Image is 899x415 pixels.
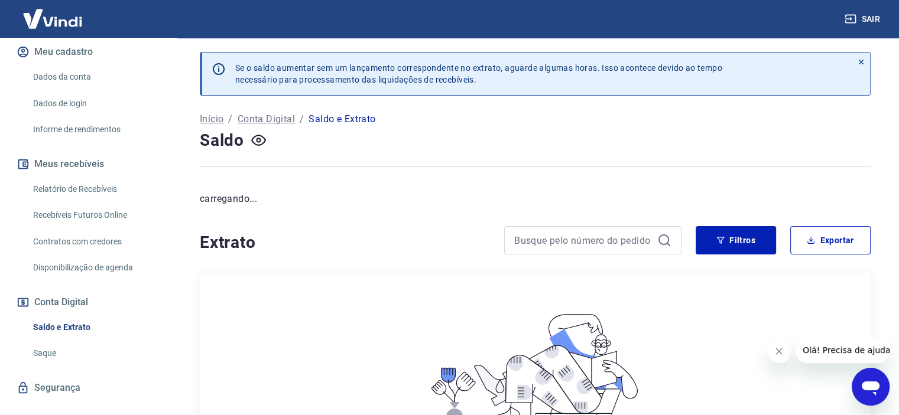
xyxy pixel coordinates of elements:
[28,230,163,254] a: Contratos com credores
[235,62,722,86] p: Se o saldo aumentar sem um lançamento correspondente no extrato, aguarde algumas horas. Isso acon...
[514,231,653,249] input: Busque pelo número do pedido
[14,151,163,177] button: Meus recebíveis
[28,177,163,201] a: Relatório de Recebíveis
[200,192,871,206] p: carregando...
[28,65,163,89] a: Dados da conta
[842,8,885,30] button: Sair
[7,8,99,18] span: Olá! Precisa de ajuda?
[28,256,163,280] a: Disponibilização de agenda
[14,375,163,401] a: Segurança
[14,39,163,65] button: Meu cadastro
[28,203,163,227] a: Recebíveis Futuros Online
[28,117,163,142] a: Informe de rendimentos
[767,339,791,363] iframe: Fechar mensagem
[28,341,163,365] a: Saque
[28,92,163,116] a: Dados de login
[300,112,304,126] p: /
[14,289,163,315] button: Conta Digital
[796,337,890,363] iframe: Mensagem da empresa
[28,315,163,339] a: Saldo e Extrato
[200,112,223,126] a: Início
[696,226,776,254] button: Filtros
[228,112,232,126] p: /
[14,1,91,37] img: Vindi
[309,112,375,126] p: Saldo e Extrato
[790,226,871,254] button: Exportar
[852,368,890,406] iframe: Botão para abrir a janela de mensagens
[200,129,244,152] h4: Saldo
[200,231,490,254] h4: Extrato
[238,112,295,126] a: Conta Digital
